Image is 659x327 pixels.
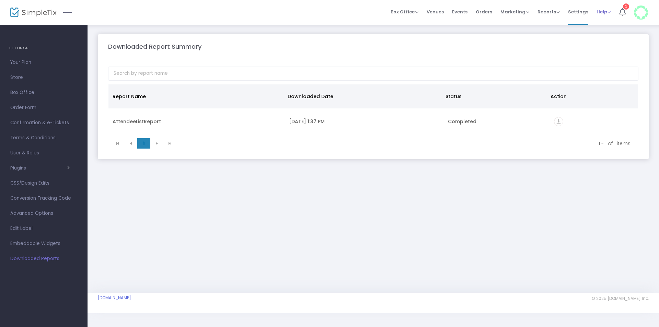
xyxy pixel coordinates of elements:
m-panel-title: Downloaded Report Summary [108,42,201,51]
kendo-pager-info: 1 - 1 of 1 items [181,140,631,147]
span: Help [597,9,611,15]
span: Marketing [500,9,529,15]
span: Order Form [10,103,77,112]
div: https://go.SimpleTix.com/sg6r4 [554,117,634,126]
span: Conversion Tracking Code [10,194,77,203]
a: [DOMAIN_NAME] [98,295,131,301]
th: Downloaded Date [284,84,441,108]
span: Downloaded Reports [10,254,77,263]
div: 1 [623,3,629,10]
span: Store [10,73,77,82]
i: vertical_align_bottom [554,117,563,126]
a: vertical_align_bottom [554,119,563,126]
span: CSS/Design Edits [10,179,77,188]
span: Your Plan [10,58,77,67]
span: Terms & Conditions [10,133,77,142]
th: Report Name [108,84,284,108]
span: Events [452,3,467,21]
button: Plugins [10,165,70,171]
span: Box Office [391,9,418,15]
div: 9/25/2025 1:37 PM [289,118,440,125]
th: Action [546,84,634,108]
h4: SETTINGS [9,41,78,55]
span: Reports [537,9,560,15]
span: Box Office [10,88,77,97]
div: Completed [448,118,546,125]
span: User & Roles [10,149,77,157]
span: Embeddable Widgets [10,239,77,248]
div: AttendeeListReport [113,118,281,125]
span: © 2025 [DOMAIN_NAME] Inc. [592,296,649,301]
div: Data table [108,84,638,135]
th: Status [441,84,546,108]
span: Settings [568,3,588,21]
span: Edit Label [10,224,77,233]
span: Venues [427,3,444,21]
span: Orders [476,3,492,21]
span: Advanced Options [10,209,77,218]
span: Confirmation & e-Tickets [10,118,77,127]
input: Search by report name [108,67,638,81]
span: Page 1 [137,138,150,149]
